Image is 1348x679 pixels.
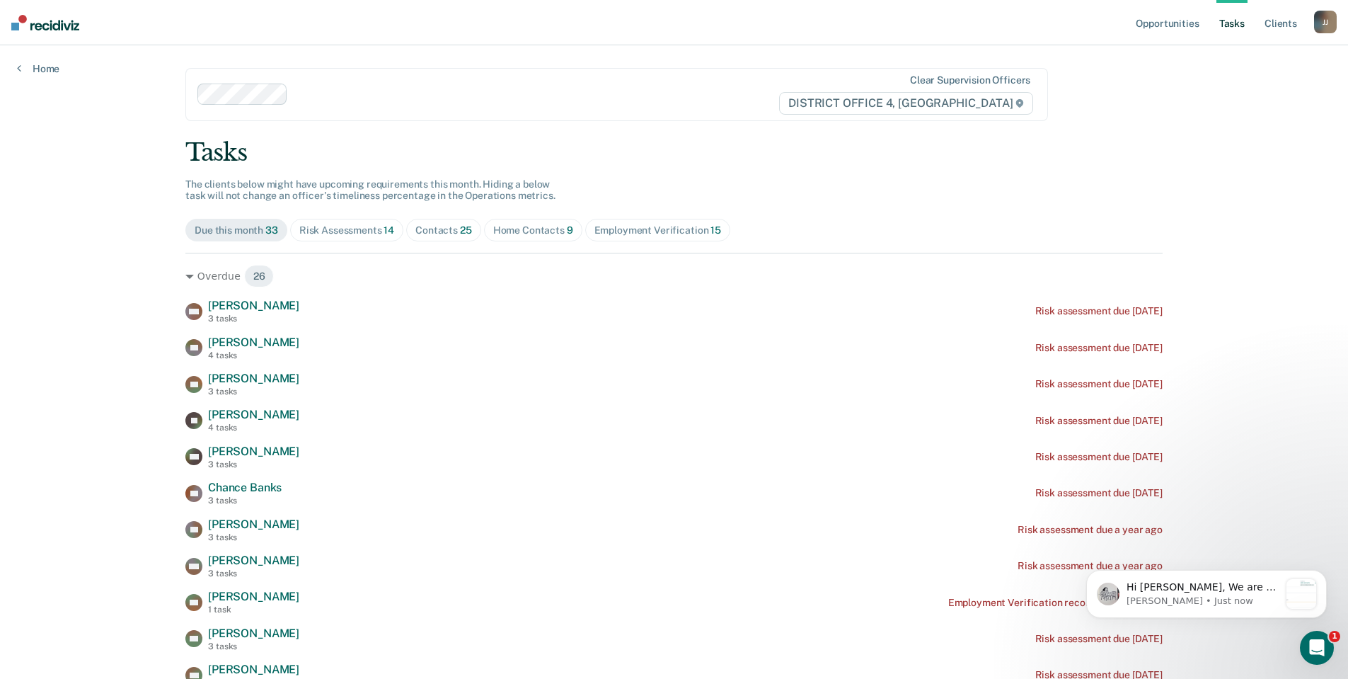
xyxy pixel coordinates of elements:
div: Risk assessment due [DATE] [1035,415,1163,427]
span: [PERSON_NAME] [208,627,299,640]
span: Chance Banks [208,481,282,494]
div: 3 tasks [208,569,299,578]
iframe: Intercom notifications message [1065,542,1348,641]
span: 14 [384,224,394,236]
div: Risk assessment due [DATE] [1035,378,1163,390]
div: Risk assessment due [DATE] [1035,342,1163,354]
div: 4 tasks [208,350,299,360]
div: Employment Verification [594,224,721,236]
span: 1 [1329,631,1340,642]
div: Overdue 26 [185,265,1163,287]
span: [PERSON_NAME] [208,554,299,567]
span: [PERSON_NAME] [208,445,299,458]
div: Tasks [185,138,1163,167]
div: J J [1314,11,1337,33]
span: [PERSON_NAME] [208,372,299,385]
span: 9 [567,224,573,236]
span: [PERSON_NAME] [208,336,299,349]
span: DISTRICT OFFICE 4, [GEOGRAPHIC_DATA] [779,92,1033,115]
div: Risk assessment due a year ago [1018,560,1163,572]
div: Risk assessment due [DATE] [1035,305,1163,317]
div: Risk assessment due [DATE] [1035,451,1163,463]
div: 4 tasks [208,423,299,433]
span: [PERSON_NAME] [208,408,299,421]
span: 15 [710,224,721,236]
div: Risk Assessments [299,224,394,236]
div: Risk assessment due [DATE] [1035,487,1163,499]
div: 3 tasks [208,496,282,506]
div: Clear supervision officers [910,74,1030,86]
span: [PERSON_NAME] [208,663,299,676]
iframe: Intercom live chat [1300,631,1334,665]
div: Due this month [195,224,278,236]
div: 3 tasks [208,641,299,651]
div: 3 tasks [208,314,299,324]
div: Employment Verification recommended [DATE] [948,597,1163,609]
div: 3 tasks [208,532,299,542]
span: 25 [460,224,472,236]
span: The clients below might have upcoming requirements this month. Hiding a below task will not chang... [185,178,555,202]
span: 33 [265,224,278,236]
div: 3 tasks [208,387,299,396]
div: 3 tasks [208,460,299,469]
div: Contacts [415,224,472,236]
div: Home Contacts [493,224,573,236]
img: Recidiviz [11,15,79,30]
span: [PERSON_NAME] [208,299,299,312]
span: [PERSON_NAME] [208,518,299,531]
div: Risk assessment due [DATE] [1035,633,1163,645]
a: Home [17,62,59,75]
span: 26 [244,265,275,287]
span: [PERSON_NAME] [208,590,299,603]
button: JJ [1314,11,1337,33]
div: 1 task [208,605,299,615]
div: Risk assessment due a year ago [1018,524,1163,536]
